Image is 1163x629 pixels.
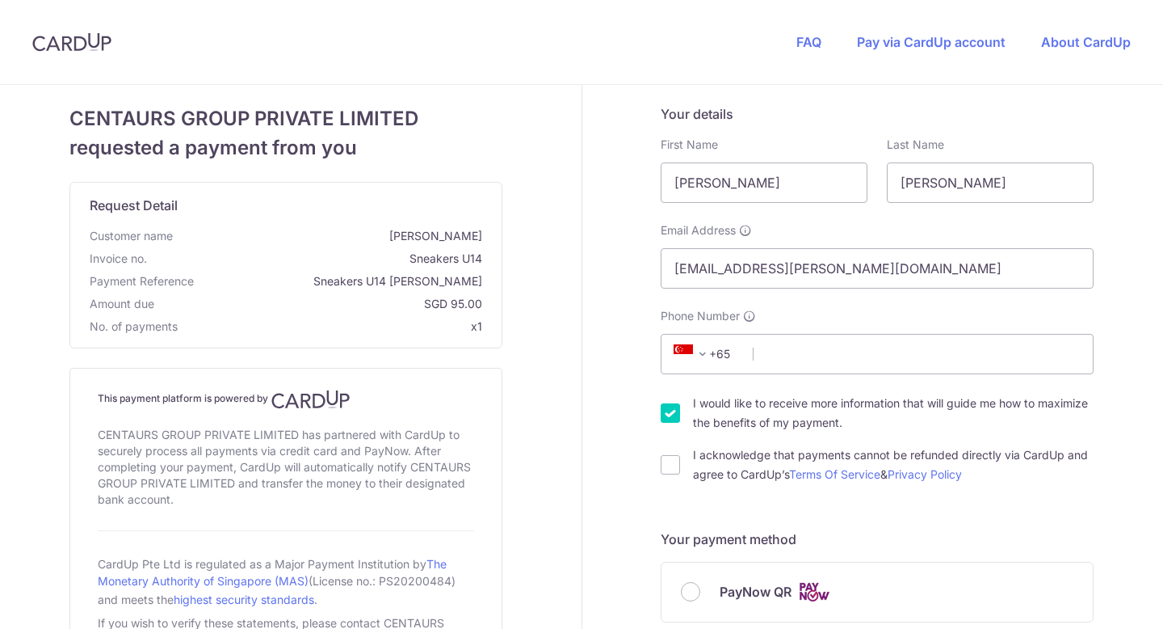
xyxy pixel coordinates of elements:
[798,582,830,602] img: Cards logo
[153,251,482,267] span: Sneakers U14
[98,551,474,612] div: CardUp Pte Ltd is regulated as a Major Payment Institution by (License no.: PS20200484) and meets...
[90,274,194,288] span: translation missing: en.payment_reference
[674,344,712,364] span: +65
[720,582,791,602] span: PayNow QR
[661,104,1094,124] h5: Your details
[888,467,962,481] a: Privacy Policy
[661,308,740,324] span: Phone Number
[789,467,880,481] a: Terms Of Service
[887,137,944,153] label: Last Name
[90,228,173,244] span: Customer name
[179,228,482,244] span: [PERSON_NAME]
[887,163,1094,203] input: Last name
[796,34,821,50] a: FAQ
[661,248,1094,289] input: Email address
[1041,34,1131,50] a: About CardUp
[200,273,482,289] span: Sneakers U14 [PERSON_NAME]
[661,222,736,239] span: Email Address
[857,34,1006,50] a: Pay via CardUp account
[98,424,474,511] div: CENTAURS GROUP PRIVATE LIMITED has partnered with CardUp to securely process all payments via cre...
[69,133,502,163] span: requested a payment from you
[69,104,502,133] span: CENTAURS GROUP PRIVATE LIMITED
[693,445,1094,484] label: I acknowledge that payments cannot be refunded directly via CardUp and agree to CardUp’s &
[661,163,867,203] input: First name
[669,344,741,364] span: +65
[90,251,147,267] span: Invoice no.
[90,319,178,335] span: No. of payments
[661,530,1094,549] h5: Your payment method
[90,197,178,213] span: translation missing: en.request_detail
[174,593,314,606] a: highest security standards
[681,582,1073,602] div: PayNow QR Cards logo
[161,296,482,312] span: SGD 95.00
[98,390,474,409] h4: This payment platform is powered by
[90,296,154,312] span: Amount due
[471,319,482,333] span: x1
[693,394,1094,433] label: I would like to receive more information that will guide me how to maximize the benefits of my pa...
[271,390,351,409] img: CardUp
[661,137,718,153] label: First Name
[32,32,111,52] img: CardUp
